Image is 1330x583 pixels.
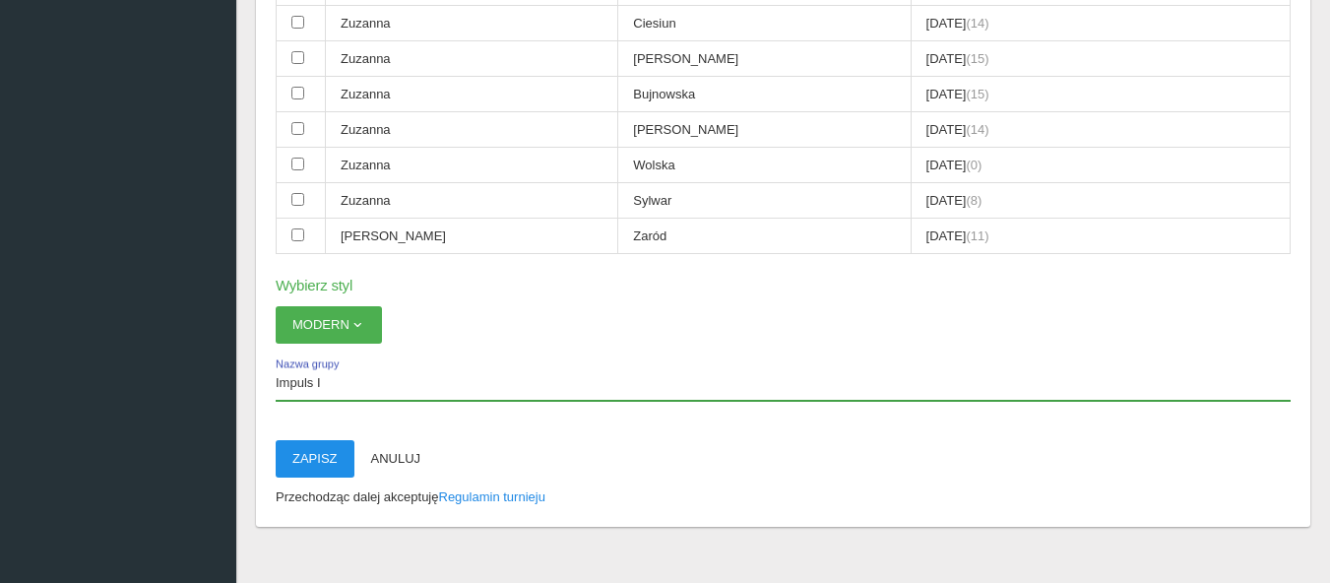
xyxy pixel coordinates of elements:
[618,41,911,77] td: [PERSON_NAME]
[326,112,618,148] td: Zuzanna
[911,41,1290,77] td: [DATE]
[354,440,438,478] button: Anuluj
[911,219,1290,254] td: [DATE]
[276,274,1291,296] h6: Wybierz styl
[618,148,911,183] td: Wolska
[966,193,982,208] span: (8)
[326,148,618,183] td: Zuzanna
[911,148,1290,183] td: [DATE]
[618,183,911,219] td: Sylwar
[911,183,1290,219] td: [DATE]
[966,158,982,172] span: (0)
[618,112,911,148] td: [PERSON_NAME]
[276,363,1291,401] input: Nazwa grupy
[326,219,618,254] td: [PERSON_NAME]
[966,122,988,137] span: (14)
[439,489,545,504] a: Regulamin turnieju
[618,219,911,254] td: Zaród
[618,6,911,41] td: Ciesiun
[618,77,911,112] td: Bujnowska
[326,6,618,41] td: Zuzanna
[966,51,988,66] span: (15)
[326,41,618,77] td: Zuzanna
[276,306,382,344] button: Modern
[966,16,988,31] span: (14)
[276,487,1291,507] p: Przechodząc dalej akceptuję
[326,77,618,112] td: Zuzanna
[911,112,1290,148] td: [DATE]
[911,6,1290,41] td: [DATE]
[276,440,354,478] button: Zapisz
[911,77,1290,112] td: [DATE]
[966,228,988,243] span: (11)
[966,87,988,101] span: (15)
[326,183,618,219] td: Zuzanna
